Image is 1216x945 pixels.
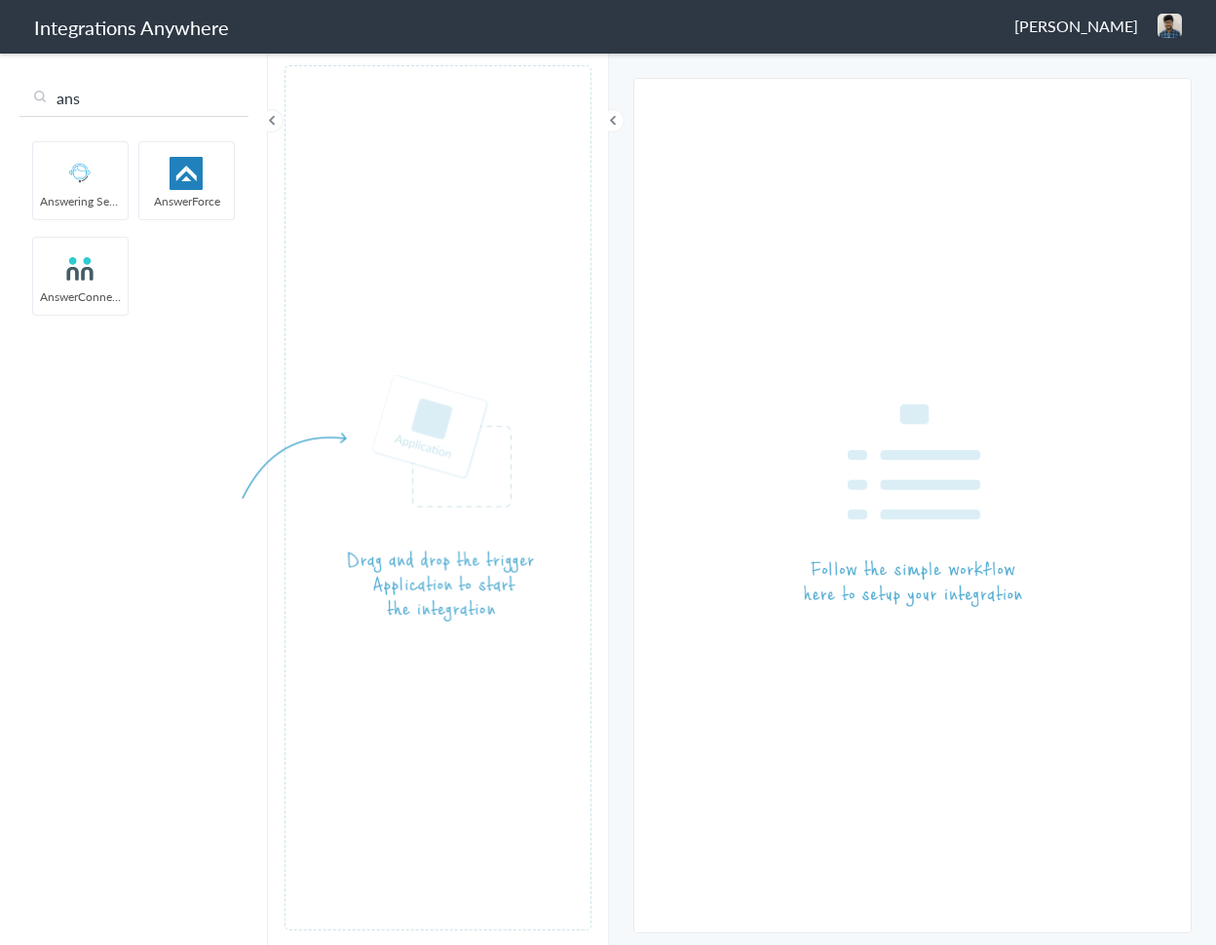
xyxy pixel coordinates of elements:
[242,374,534,623] img: instruction-trigger.png
[145,157,228,190] img: af-app-logo.svg
[33,288,128,305] span: AnswerConnect
[33,193,128,209] span: Answering Service
[34,14,229,41] h1: Integrations Anywhere
[804,404,1022,607] img: instruction-workflow.png
[39,157,122,190] img: Answering_service.png
[1014,15,1138,37] span: [PERSON_NAME]
[39,252,122,285] img: answerconnect-logo.svg
[1158,14,1182,38] img: profile-pic.jpeg
[19,80,248,117] input: Search...
[139,193,234,209] span: AnswerForce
